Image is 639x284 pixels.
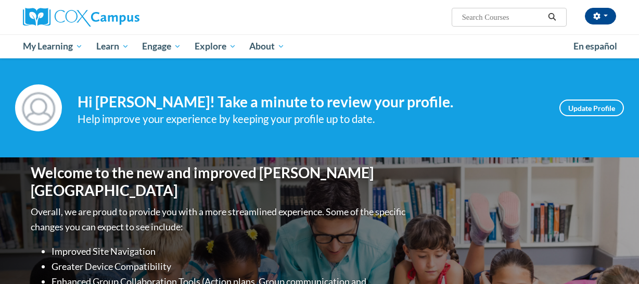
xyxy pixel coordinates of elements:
[573,41,617,52] span: En español
[96,40,129,53] span: Learn
[15,34,624,58] div: Main menu
[249,40,285,53] span: About
[23,8,139,27] img: Cox Campus
[567,35,624,57] a: En español
[31,204,408,234] p: Overall, we are proud to provide you with a more streamlined experience. Some of the specific cha...
[544,11,560,23] button: Search
[16,34,90,58] a: My Learning
[135,34,188,58] a: Engage
[78,93,544,111] h4: Hi [PERSON_NAME]! Take a minute to review your profile.
[31,164,408,199] h1: Welcome to the new and improved [PERSON_NAME][GEOGRAPHIC_DATA]
[15,84,62,131] img: Profile Image
[78,110,544,128] div: Help improve your experience by keeping your profile up to date.
[23,40,83,53] span: My Learning
[52,259,408,274] li: Greater Device Compatibility
[243,34,292,58] a: About
[461,11,544,23] input: Search Courses
[90,34,136,58] a: Learn
[23,8,210,27] a: Cox Campus
[597,242,631,276] iframe: Button to launch messaging window
[188,34,243,58] a: Explore
[195,40,236,53] span: Explore
[585,8,616,24] button: Account Settings
[559,100,624,116] a: Update Profile
[52,244,408,259] li: Improved Site Navigation
[142,40,181,53] span: Engage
